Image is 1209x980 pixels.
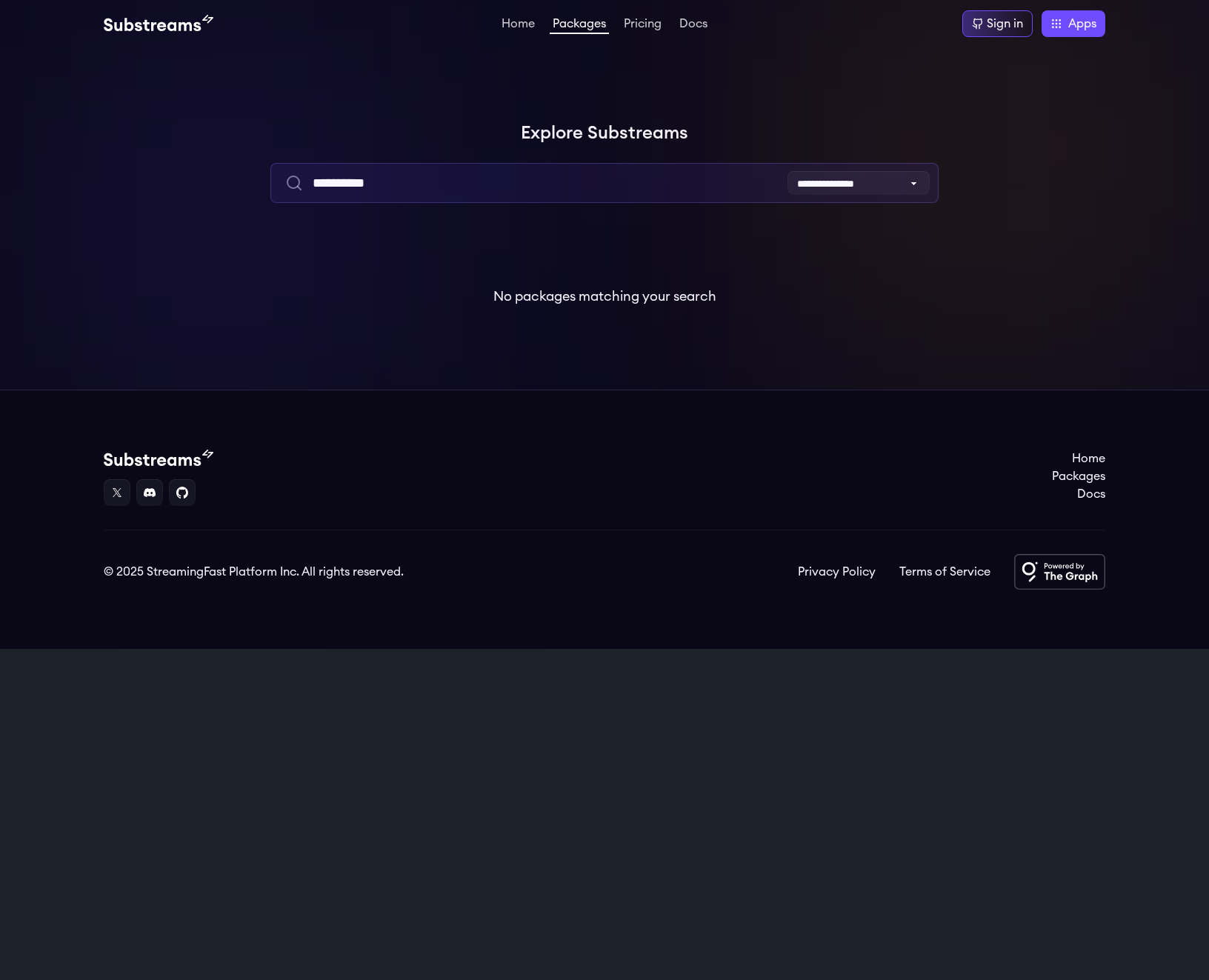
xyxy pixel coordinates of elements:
[798,563,876,581] a: Privacy Policy
[1052,485,1105,503] a: Docs
[104,450,213,467] img: Substream's logo
[104,15,213,33] img: Substream's logo
[499,18,538,33] a: Home
[1052,450,1105,467] a: Home
[1052,467,1105,485] a: Packages
[104,563,404,581] div: © 2025 StreamingFast Platform Inc. All rights reserved.
[621,18,665,33] a: Pricing
[104,119,1105,148] h1: Explore Substreams
[1014,554,1105,590] img: Powered by The Graph
[676,18,710,33] a: Docs
[987,15,1023,33] div: Sign in
[493,286,716,307] p: No packages matching your search
[1068,15,1096,33] span: Apps
[899,563,990,581] a: Terms of Service
[550,18,609,34] a: Packages
[962,10,1033,37] a: Sign in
